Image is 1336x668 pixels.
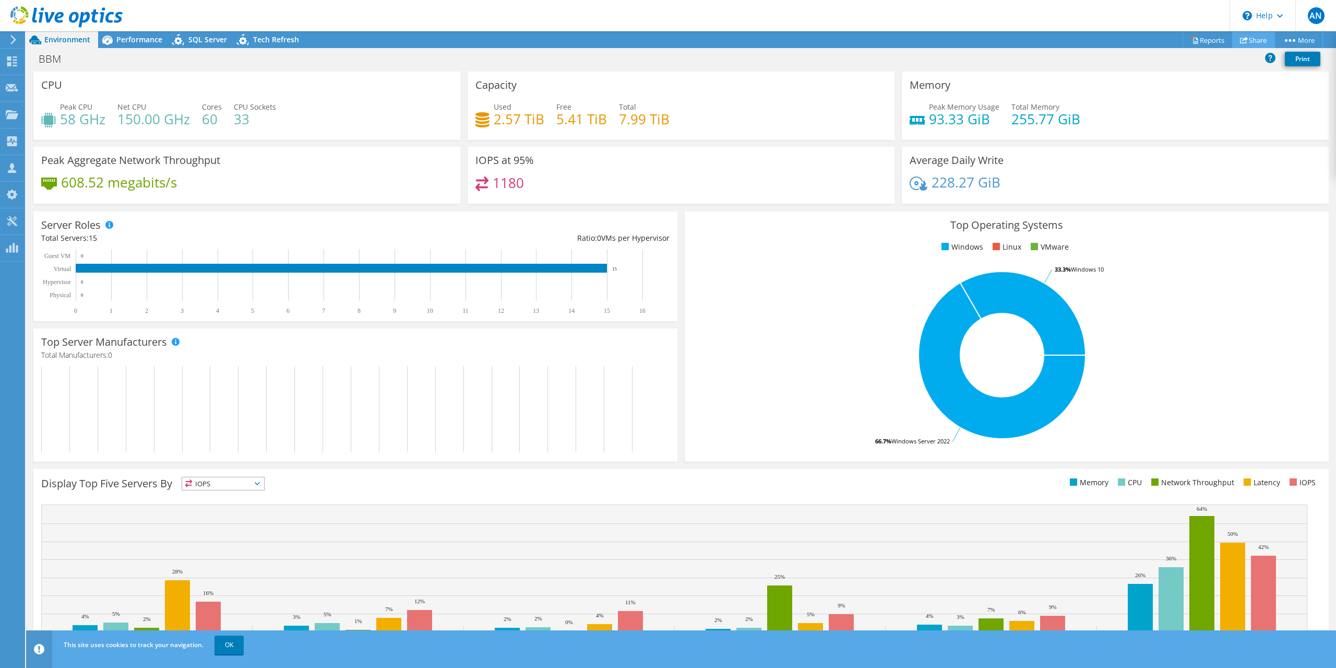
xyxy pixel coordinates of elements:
[81,279,83,285] text: 0
[74,307,77,314] text: 0
[926,613,934,619] text: 4%
[41,219,101,231] h3: Server Roles
[1049,604,1057,610] text: 9%
[932,177,1000,188] h4: 228.27 GiB
[745,616,753,622] text: 2%
[41,155,220,166] h3: Peak Aggregate Network Throughput
[504,616,511,622] text: 2%
[41,232,355,244] div: Total Servers:
[43,278,71,286] text: Hypervisor
[1258,544,1269,550] text: 42%
[1071,265,1104,273] tspan: Windows 10
[534,615,542,622] text: 2%
[838,602,845,608] text: 9%
[1287,477,1316,488] li: IOPS
[54,265,71,273] text: Virtual
[494,102,511,112] span: Used
[143,616,151,622] text: 2%
[251,307,254,314] text: 5
[596,612,604,618] text: 4%
[287,307,290,314] text: 6
[64,640,204,649] span: This site uses cookies to track your navigation.
[182,477,264,490] span: IOPS
[493,177,524,189] h4: 1180
[61,177,177,188] h4: 608.52 megabits/s
[214,636,244,654] a: OK
[357,307,361,314] text: 8
[612,266,617,272] text: 15
[1018,609,1026,615] text: 6%
[619,102,636,112] span: Total
[597,233,601,243] span: 0
[117,102,146,112] span: Net CPU
[60,102,92,112] span: Peak CPU
[714,617,722,623] text: 2%
[1241,477,1280,488] li: Latency
[1166,555,1176,561] text: 36%
[693,219,1321,231] h3: Top Operating Systems
[939,241,983,253] li: Windows
[604,307,610,314] text: 15
[556,102,571,112] span: Free
[987,606,995,613] text: 7%
[875,437,891,445] tspan: 66.7%
[172,568,183,575] text: 28%
[393,307,396,314] text: 9
[910,79,950,91] h3: Memory
[910,155,1004,166] h3: Average Daily Write
[556,113,607,125] h4: 5.41 TiB
[565,619,573,625] text: 0%
[202,113,222,125] h4: 60
[494,113,544,125] h4: 2.57 TiB
[990,241,1021,253] li: Linux
[462,307,469,314] text: 11
[203,590,213,596] text: 16%
[1285,52,1320,66] a: Print
[1011,113,1080,125] h4: 255.77 GiB
[34,53,77,65] h1: BBM
[498,307,504,314] text: 12
[1197,506,1207,512] text: 64%
[891,437,950,445] tspan: Windows Server 2022
[322,307,325,314] text: 7
[108,350,112,360] span: 0
[145,307,148,314] text: 2
[324,611,331,617] text: 5%
[293,614,301,620] text: 3%
[414,598,425,604] text: 12%
[60,113,105,125] h4: 58 GHz
[253,34,299,44] span: Tech Refresh
[117,113,190,125] h4: 150.00 GHz
[807,611,815,617] text: 5%
[44,34,90,44] span: Environment
[81,292,83,298] text: 0
[929,113,999,125] h4: 93.33 GiB
[181,307,184,314] text: 3
[1067,477,1108,488] li: Memory
[202,102,222,112] span: Cores
[929,102,999,112] span: Peak Memory Usage
[234,102,276,112] span: CPU Sockets
[1232,32,1275,48] a: Share
[1135,572,1146,578] text: 26%
[1115,477,1142,488] li: CPU
[89,233,97,243] span: 15
[625,599,636,605] text: 11%
[50,291,71,299] text: Physical
[216,307,219,314] text: 4
[1028,241,1069,253] li: VMware
[385,606,393,612] text: 7%
[568,307,575,314] text: 14
[41,349,670,361] h4: Total Manufacturers:
[619,113,670,125] h4: 7.99 TiB
[81,613,89,619] text: 4%
[1308,7,1325,24] span: AN
[427,307,433,314] text: 10
[188,34,227,44] span: SQL Server
[1011,102,1059,112] span: Total Memory
[639,307,646,314] text: 16
[1274,32,1323,48] a: More
[41,79,62,91] h3: CPU
[1227,531,1238,537] text: 50%
[957,614,964,620] text: 3%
